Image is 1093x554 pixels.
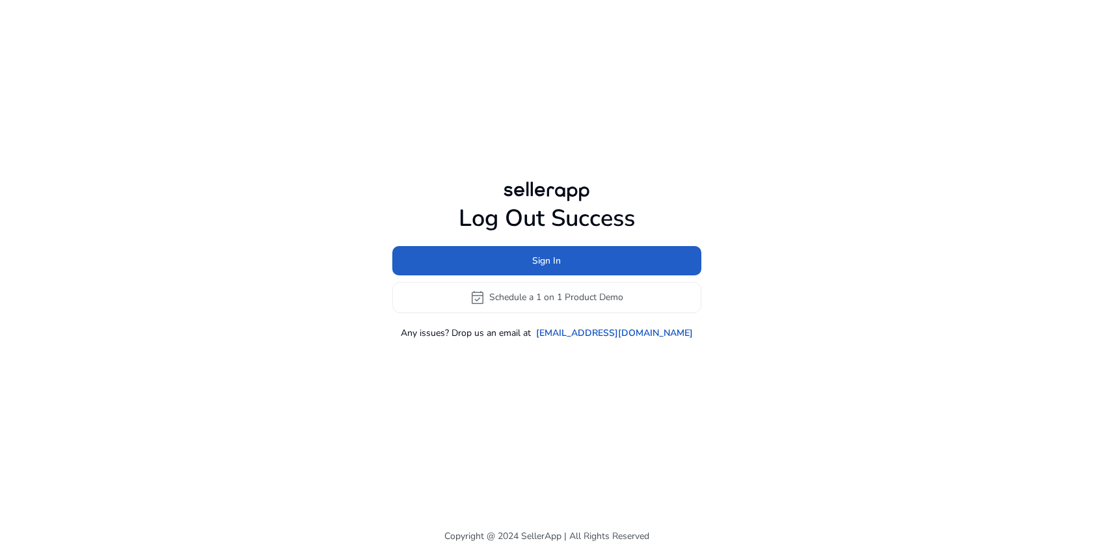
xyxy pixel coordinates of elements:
h1: Log Out Success [392,204,701,232]
button: Sign In [392,246,701,275]
button: event_availableSchedule a 1 on 1 Product Demo [392,282,701,313]
span: Sign In [532,254,561,268]
p: Any issues? Drop us an email at [401,326,531,340]
a: [EMAIL_ADDRESS][DOMAIN_NAME] [536,326,693,340]
span: event_available [470,290,485,305]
